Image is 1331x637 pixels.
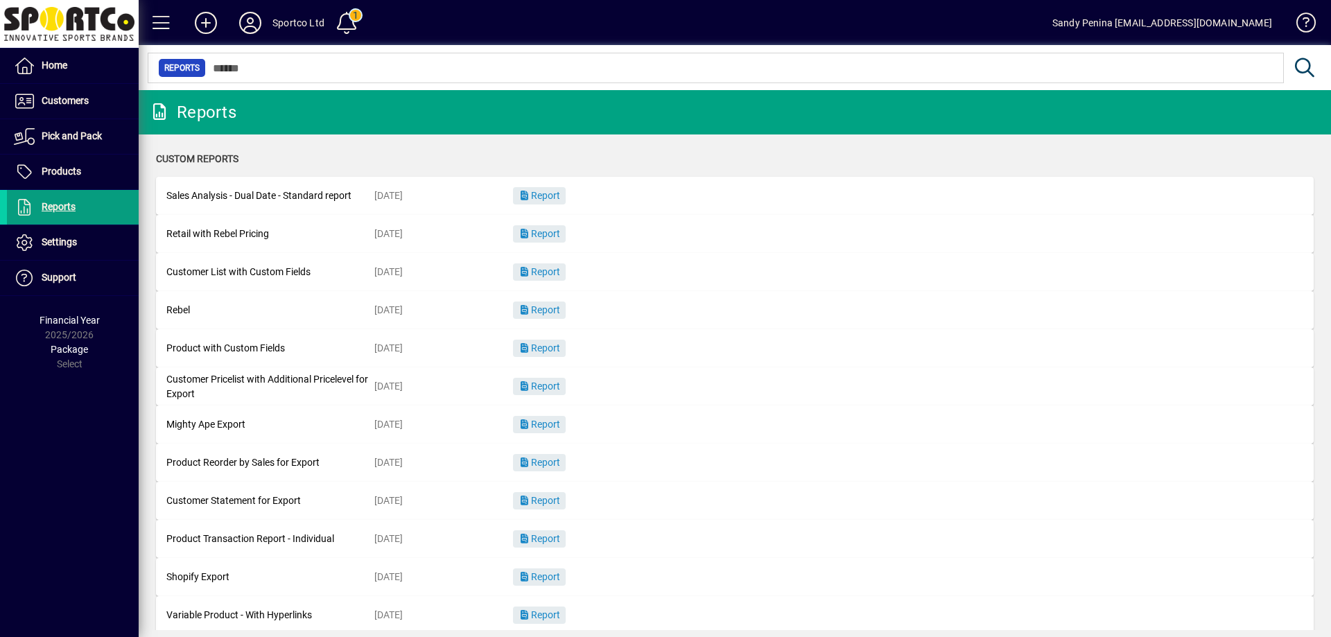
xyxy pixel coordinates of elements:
span: Pick and Pack [42,130,102,141]
span: Report [519,533,560,544]
div: Product with Custom Fields [166,341,374,356]
button: Report [513,416,566,433]
span: Report [519,495,560,506]
div: Sandy Penina [EMAIL_ADDRESS][DOMAIN_NAME] [1052,12,1272,34]
button: Report [513,568,566,586]
button: Report [513,187,566,204]
div: Rebel [166,303,374,317]
div: Variable Product - With Hyperlinks [166,608,374,622]
button: Report [513,225,566,243]
div: [DATE] [374,570,513,584]
span: Products [42,166,81,177]
button: Report [513,607,566,624]
div: [DATE] [374,227,513,241]
div: [DATE] [374,341,513,356]
span: Custom Reports [156,153,238,164]
button: Report [513,454,566,471]
button: Report [513,302,566,319]
div: [DATE] [374,379,513,394]
button: Report [513,530,566,548]
div: [DATE] [374,189,513,203]
div: Mighty Ape Export [166,417,374,432]
span: Report [519,190,560,201]
a: Customers [7,84,139,119]
div: Customer List with Custom Fields [166,265,374,279]
button: Report [513,492,566,509]
a: Settings [7,225,139,260]
a: Pick and Pack [7,119,139,154]
div: Sales Analysis - Dual Date - Standard report [166,189,374,203]
a: Home [7,49,139,83]
a: Support [7,261,139,295]
button: Profile [228,10,272,35]
a: Knowledge Base [1286,3,1314,48]
span: Reports [42,201,76,212]
span: Report [519,419,560,430]
button: Report [513,378,566,395]
span: Reports [164,61,200,75]
div: [DATE] [374,417,513,432]
div: [DATE] [374,608,513,622]
span: Report [519,304,560,315]
div: [DATE] [374,265,513,279]
span: Report [519,381,560,392]
div: Customer Pricelist with Additional Pricelevel for Export [166,372,374,401]
div: [DATE] [374,494,513,508]
div: Product Reorder by Sales for Export [166,455,374,470]
span: Support [42,272,76,283]
div: [DATE] [374,303,513,317]
span: Report [519,457,560,468]
span: Customers [42,95,89,106]
span: Financial Year [40,315,100,326]
button: Report [513,263,566,281]
button: Report [513,340,566,357]
a: Products [7,155,139,189]
span: Report [519,342,560,354]
div: Retail with Rebel Pricing [166,227,374,241]
span: Home [42,60,67,71]
div: Reports [149,101,236,123]
span: Settings [42,236,77,247]
span: Report [519,571,560,582]
span: Report [519,266,560,277]
span: Report [519,228,560,239]
button: Add [184,10,228,35]
div: [DATE] [374,532,513,546]
span: Report [519,609,560,620]
div: Product Transaction Report - Individual [166,532,374,546]
span: Package [51,344,88,355]
div: [DATE] [374,455,513,470]
div: Shopify Export [166,570,374,584]
div: Customer Statement for Export [166,494,374,508]
div: Sportco Ltd [272,12,324,34]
